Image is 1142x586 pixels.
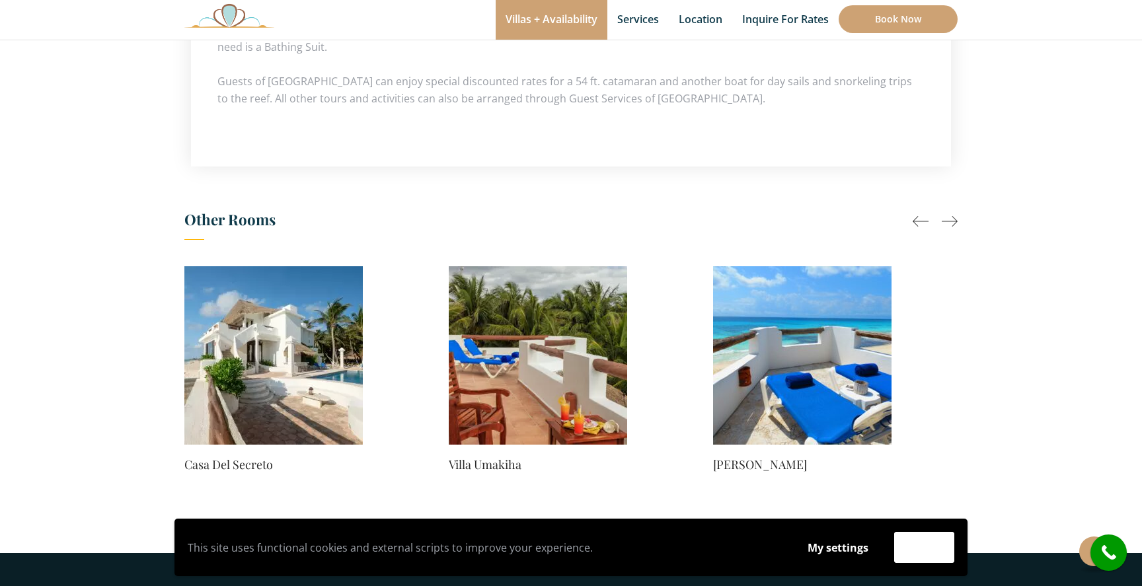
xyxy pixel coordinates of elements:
img: Awesome Logo [184,3,274,28]
button: Accept [894,532,954,563]
button: My settings [795,532,881,563]
a: Villa Umakiha [449,455,627,474]
p: This site uses functional cookies and external scripts to improve your experience. [188,538,782,558]
a: Book Now [839,5,958,33]
a: Casa Del Secreto [184,455,363,474]
h3: Other Rooms [184,206,958,240]
p: Guests of [GEOGRAPHIC_DATA] can enjoy special discounted rates for a 54 ft. catamaran and another... [217,73,925,107]
a: call [1090,534,1127,571]
a: [PERSON_NAME] [713,455,892,474]
i: call [1094,538,1123,568]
